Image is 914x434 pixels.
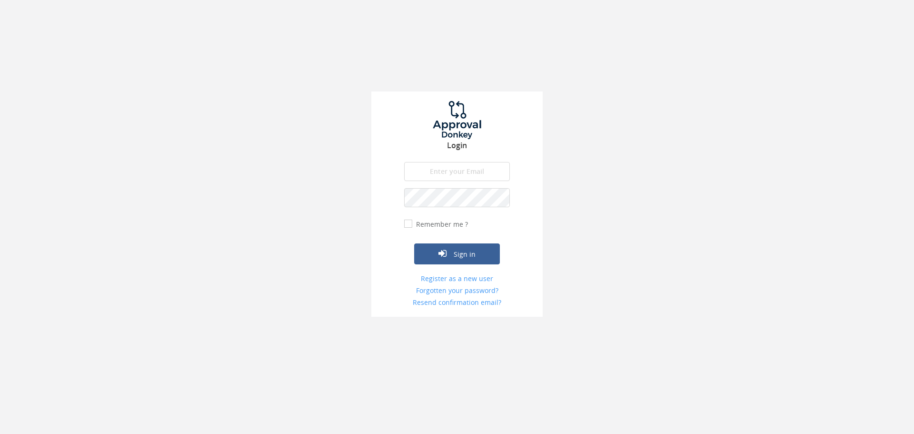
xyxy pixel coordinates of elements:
a: Register as a new user [404,274,510,283]
button: Sign in [414,243,500,264]
a: Resend confirmation email? [404,298,510,307]
h3: Login [371,141,543,150]
label: Remember me ? [414,220,468,229]
input: Enter your Email [404,162,510,181]
img: logo.png [421,101,493,139]
a: Forgotten your password? [404,286,510,295]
